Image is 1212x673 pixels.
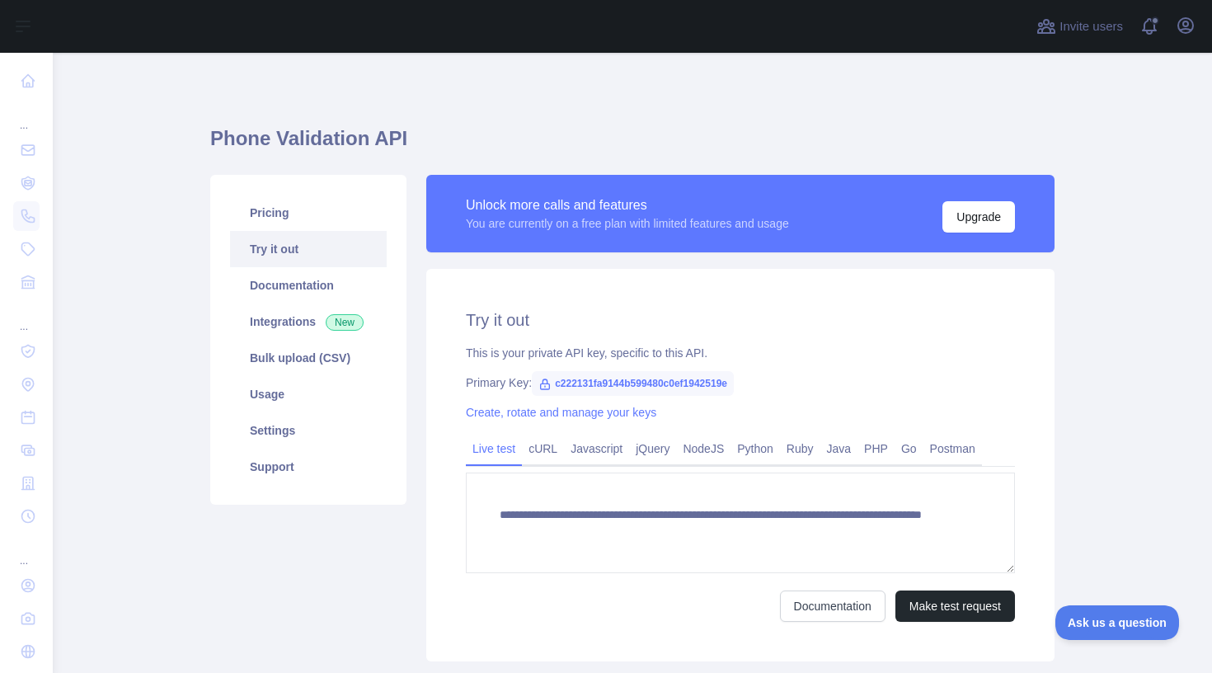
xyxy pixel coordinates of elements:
[629,435,676,462] a: jQuery
[676,435,730,462] a: NodeJS
[326,314,364,331] span: New
[1055,605,1179,640] iframe: Toggle Customer Support
[466,435,522,462] a: Live test
[466,308,1015,332] h2: Try it out
[857,435,895,462] a: PHP
[230,195,387,231] a: Pricing
[230,267,387,304] a: Documentation
[230,376,387,412] a: Usage
[923,435,982,462] a: Postman
[13,99,40,132] div: ...
[466,195,789,215] div: Unlock more calls and features
[230,340,387,376] a: Bulk upload (CSV)
[230,231,387,267] a: Try it out
[1033,13,1126,40] button: Invite users
[13,534,40,567] div: ...
[1059,17,1123,36] span: Invite users
[532,371,734,396] span: c222131fa9144b599480c0ef1942519e
[895,435,923,462] a: Go
[730,435,780,462] a: Python
[230,412,387,449] a: Settings
[522,435,564,462] a: cURL
[780,435,820,462] a: Ruby
[942,201,1015,233] button: Upgrade
[895,591,1015,622] button: Make test request
[466,406,656,419] a: Create, rotate and manage your keys
[564,435,629,462] a: Javascript
[466,374,1015,391] div: Primary Key:
[230,304,387,340] a: Integrations New
[230,449,387,485] a: Support
[13,300,40,333] div: ...
[466,345,1015,361] div: This is your private API key, specific to this API.
[466,215,789,232] div: You are currently on a free plan with limited features and usage
[820,435,858,462] a: Java
[210,125,1055,165] h1: Phone Validation API
[780,591,886,622] a: Documentation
